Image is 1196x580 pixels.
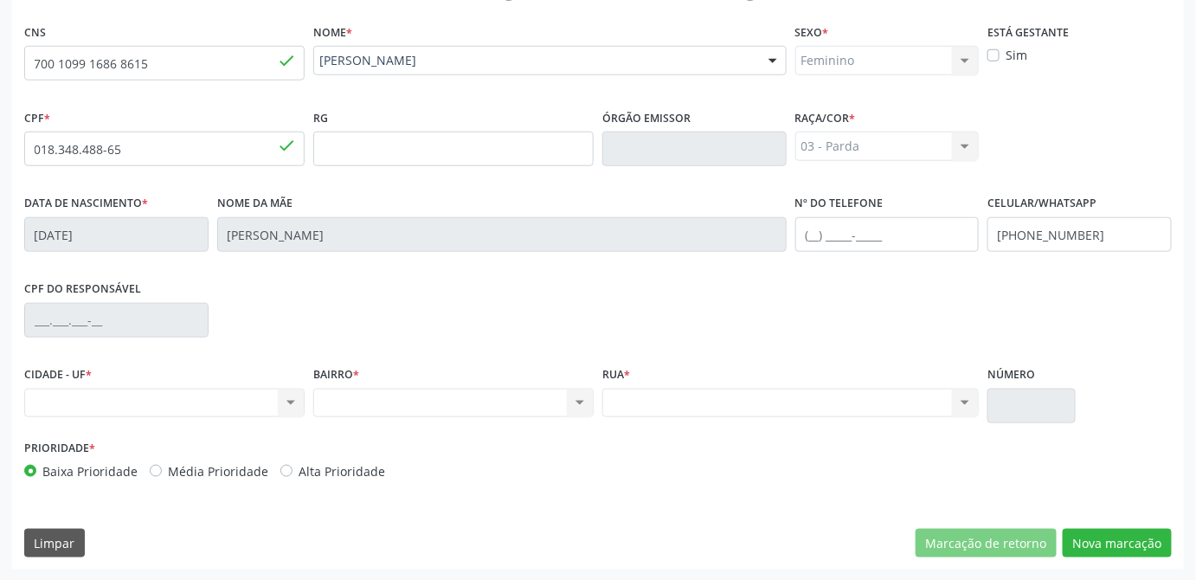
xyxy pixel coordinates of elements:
label: Número [987,362,1035,389]
label: Prioridade [24,435,95,462]
label: Baixa Prioridade [42,462,138,480]
input: __/__/____ [24,217,209,252]
span: [PERSON_NAME] [319,52,751,69]
label: Nome [313,19,352,46]
input: (__) _____-_____ [987,217,1172,252]
label: CIDADE - UF [24,362,92,389]
label: CPF [24,105,50,132]
button: Nova marcação [1063,529,1172,558]
label: Nome da mãe [217,190,293,217]
label: Alta Prioridade [299,462,385,480]
label: BAIRRO [313,362,359,389]
label: Média Prioridade [168,462,268,480]
label: Celular/WhatsApp [987,190,1096,217]
label: RG [313,105,328,132]
button: Marcação de retorno [916,529,1057,558]
label: Nº do Telefone [795,190,884,217]
label: Data de nascimento [24,190,148,217]
label: CNS [24,19,46,46]
label: Órgão emissor [602,105,691,132]
label: Raça/cor [795,105,856,132]
input: (__) _____-_____ [795,217,980,252]
input: ___.___.___-__ [24,303,209,338]
label: CPF do responsável [24,276,141,303]
label: Rua [602,362,630,389]
span: done [277,136,296,155]
label: Sim [1006,46,1027,64]
label: Sexo [795,19,829,46]
label: Está gestante [987,19,1069,46]
span: done [277,51,296,70]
